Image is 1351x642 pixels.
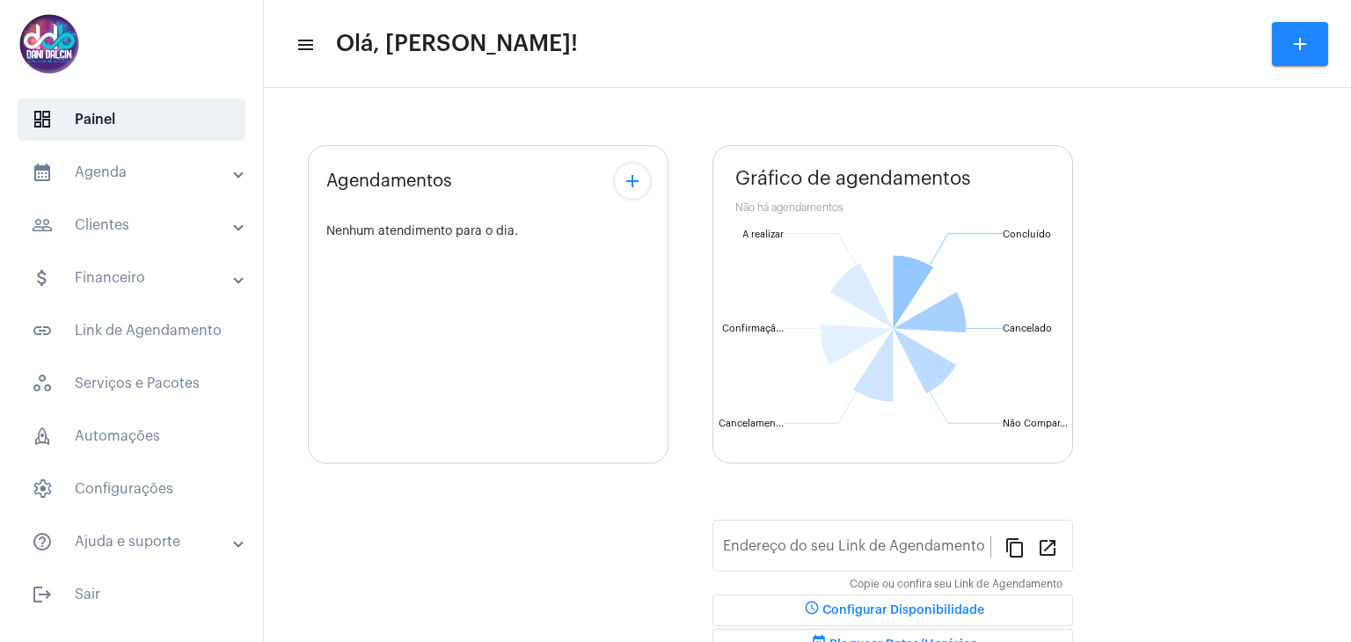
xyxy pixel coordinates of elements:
[719,419,784,428] text: Cancelamen...
[723,542,990,558] input: Link
[1289,33,1311,55] mat-icon: add
[32,215,53,236] mat-icon: sidenav icon
[1004,536,1026,558] mat-icon: content_copy
[742,230,784,239] text: A realizar
[18,415,245,457] span: Automações
[32,373,53,394] span: sidenav icon
[18,310,245,352] span: Link de Agendamento
[1003,419,1068,428] text: Não Compar...
[32,531,235,552] mat-panel-title: Ajuda e suporte
[712,595,1073,626] button: Configurar Disponibilidade
[32,478,53,500] span: sidenav icon
[622,171,643,192] mat-icon: add
[14,9,84,79] img: 5016df74-caca-6049-816a-988d68c8aa82.png
[850,579,1063,591] mat-hint: Copie ou confira seu Link de Agendamento
[32,267,53,288] mat-icon: sidenav icon
[11,521,263,563] mat-expansion-panel-header: sidenav iconAjuda e suporte
[18,573,245,616] span: Sair
[11,151,263,193] mat-expansion-panel-header: sidenav iconAgenda
[32,584,53,605] mat-icon: sidenav icon
[801,604,984,616] span: Configurar Disponibilidade
[18,98,245,141] span: Painel
[1037,536,1058,558] mat-icon: open_in_new
[32,267,235,288] mat-panel-title: Financeiro
[1003,324,1052,333] text: Cancelado
[18,468,245,510] span: Configurações
[32,531,53,552] mat-icon: sidenav icon
[32,162,235,183] mat-panel-title: Agenda
[1003,230,1051,239] text: Concluído
[32,426,53,447] span: sidenav icon
[735,168,971,189] span: Gráfico de agendamentos
[801,600,822,621] mat-icon: schedule
[296,34,313,55] mat-icon: sidenav icon
[326,171,452,191] span: Agendamentos
[722,324,784,334] text: Confirmaçã...
[11,204,263,246] mat-expansion-panel-header: sidenav iconClientes
[32,162,53,183] mat-icon: sidenav icon
[11,257,263,299] mat-expansion-panel-header: sidenav iconFinanceiro
[32,320,53,341] mat-icon: sidenav icon
[32,109,53,130] span: sidenav icon
[32,215,235,236] mat-panel-title: Clientes
[326,225,650,238] div: Nenhum atendimento para o dia.
[18,362,245,405] span: Serviços e Pacotes
[336,30,578,58] span: Olá, [PERSON_NAME]!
